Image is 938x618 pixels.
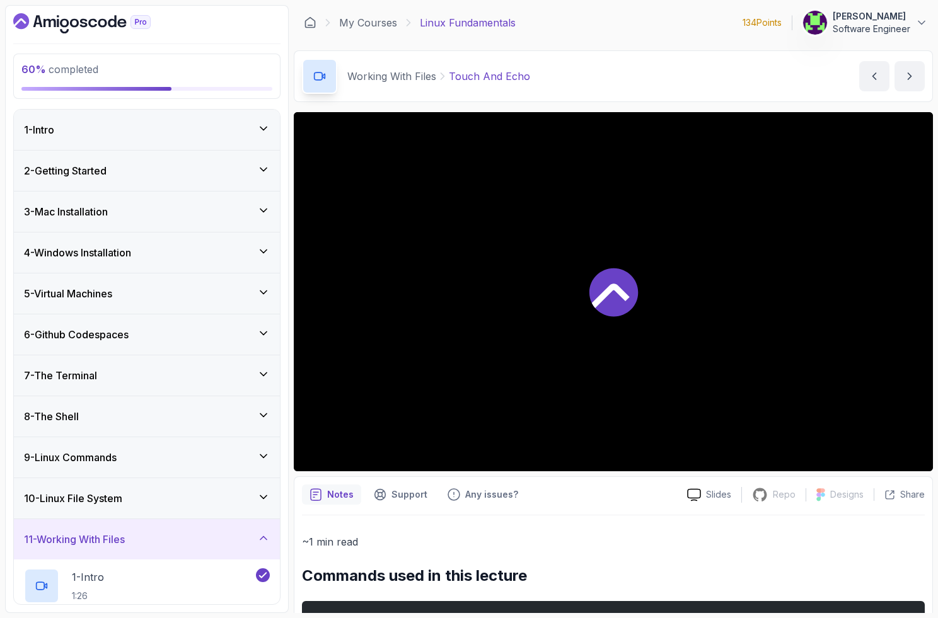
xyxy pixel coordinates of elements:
h3: 7 - The Terminal [24,368,97,383]
button: 4-Windows Installation [14,232,280,273]
h3: 5 - Virtual Machines [24,286,112,301]
h3: 3 - Mac Installation [24,204,108,219]
button: Support button [366,484,435,505]
button: previous content [859,61,889,91]
p: Working With Files [347,69,436,84]
h3: 4 - Windows Installation [24,245,131,260]
button: Feedback button [440,484,526,505]
p: Any issues? [465,488,518,501]
h3: 1 - Intro [24,122,54,137]
p: Software Engineer [833,23,910,35]
p: 1 - Intro [72,569,104,585]
button: 2-Getting Started [14,151,280,191]
p: 134 Points [743,16,782,29]
button: next content [895,61,925,91]
button: 8-The Shell [14,396,280,437]
button: 1-Intro1:26 [24,568,270,604]
a: Dashboard [304,16,316,29]
iframe: chat widget [885,568,925,605]
p: 1:26 [72,590,104,602]
h3: 8 - The Shell [24,409,79,424]
button: 11-Working With Files [14,519,280,559]
h3: 6 - Github Codespaces [24,327,129,342]
iframe: chat widget [698,340,925,561]
p: ~1 min read [302,533,925,551]
span: completed [21,63,98,76]
img: user profile image [803,11,827,35]
p: [PERSON_NAME] [833,10,910,23]
h3: 9 - Linux Commands [24,450,117,465]
a: My Courses [339,15,397,30]
button: 9-Linux Commands [14,437,280,478]
p: Linux Fundamentals [420,15,516,30]
button: 1-Intro [14,110,280,150]
p: Support [391,488,427,501]
h3: 10 - Linux File System [24,491,122,506]
button: 7-The Terminal [14,355,280,396]
button: 10-Linux File System [14,478,280,518]
h3: 2 - Getting Started [24,163,107,178]
p: Notes [327,488,354,501]
h3: 11 - Working With Files [24,532,125,547]
span: 60 % [21,63,46,76]
button: 6-Github Codespaces [14,314,280,355]
h2: Commands used in this lecture [302,566,925,586]
button: notes button [302,484,361,505]
a: Slides [677,488,741,501]
a: Dashboard [13,13,180,33]
button: user profile image[PERSON_NAME]Software Engineer [802,10,928,35]
button: 3-Mac Installation [14,192,280,232]
button: 5-Virtual Machines [14,273,280,314]
p: Touch And Echo [449,69,530,84]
